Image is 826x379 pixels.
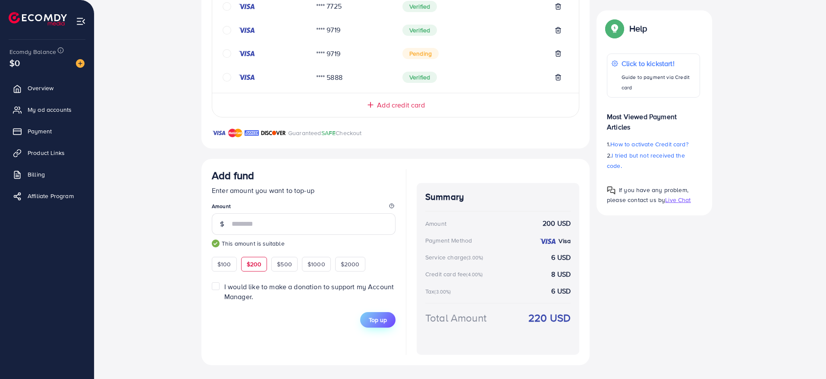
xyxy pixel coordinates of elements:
small: This amount is suitable [212,239,396,248]
span: Payment [28,127,52,136]
span: Verified [402,1,437,12]
div: Amount [425,219,446,228]
small: (4.00%) [466,271,483,278]
div: Service charge [425,253,486,262]
legend: Amount [212,202,396,213]
span: Verified [402,72,437,83]
h3: Add fund [212,169,254,182]
svg: circle [223,26,231,35]
img: Popup guide [607,186,616,195]
img: guide [212,240,220,247]
p: 2. [607,150,700,171]
img: brand [245,128,259,138]
span: I tried but not received the code. [607,151,685,170]
img: brand [228,128,242,138]
span: $0 [8,56,22,71]
a: Billing [6,166,88,183]
img: logo [9,12,67,25]
img: Popup guide [607,21,622,36]
p: Guaranteed Checkout [288,128,362,138]
div: Credit card fee [425,270,486,278]
strong: 220 USD [528,310,571,325]
img: credit [238,27,255,34]
a: Product Links [6,144,88,161]
img: credit [238,3,255,10]
span: $200 [247,260,262,268]
p: Guide to payment via Credit card [622,72,695,93]
strong: 6 USD [551,286,571,296]
div: Total Amount [425,310,487,325]
span: $100 [217,260,231,268]
span: SAFE [321,129,336,137]
button: Top up [360,312,396,328]
span: Pending [402,48,439,59]
a: Overview [6,79,88,97]
a: Payment [6,123,88,140]
span: Affiliate Program [28,192,74,200]
a: Affiliate Program [6,187,88,205]
strong: Visa [559,237,571,245]
img: credit [539,238,556,245]
span: Billing [28,170,45,179]
small: (3.00%) [467,254,483,261]
h4: Summary [425,192,571,202]
span: Verified [402,25,437,36]
span: Top up [369,316,387,324]
div: Tax [425,287,454,296]
img: image [76,59,85,68]
svg: circle [223,49,231,58]
p: Help [629,23,647,34]
strong: 200 USD [543,218,571,228]
span: $500 [277,260,292,268]
span: Ecomdy Balance [9,47,56,56]
span: How to activate Credit card? [610,140,688,148]
img: menu [76,16,86,26]
svg: circle [223,73,231,82]
a: My ad accounts [6,101,88,118]
p: Most Viewed Payment Articles [607,104,700,132]
span: $2000 [341,260,360,268]
span: My ad accounts [28,105,72,114]
p: 1. [607,139,700,149]
img: brand [261,128,286,138]
svg: circle [223,2,231,11]
span: Add credit card [377,100,424,110]
img: credit [238,50,255,57]
span: If you have any problem, please contact us by [607,186,688,204]
strong: 8 USD [551,269,571,279]
span: Live Chat [665,196,691,204]
small: (3.00%) [434,288,451,295]
span: $1000 [308,260,325,268]
strong: 6 USD [551,253,571,262]
iframe: Chat [789,340,820,373]
span: I would like to make a donation to support my Account Manager. [224,282,394,301]
span: Overview [28,84,53,92]
p: Enter amount you want to top-up [212,185,396,196]
img: brand [212,128,226,138]
p: Click to kickstart! [622,58,695,69]
div: Payment Method [425,236,472,245]
img: credit [238,74,255,81]
span: Product Links [28,148,65,157]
